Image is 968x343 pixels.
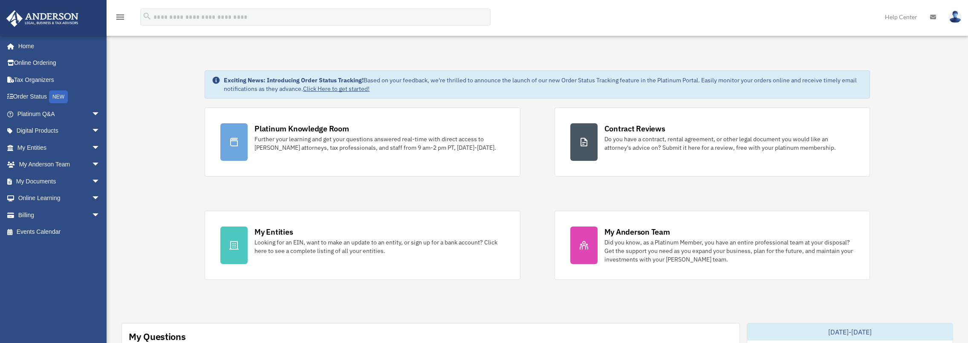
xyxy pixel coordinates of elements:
div: Contract Reviews [604,123,665,134]
a: Billingarrow_drop_down [6,206,113,224]
span: arrow_drop_down [92,139,109,157]
a: Platinum Q&Aarrow_drop_down [6,105,113,122]
a: Events Calendar [6,224,113,241]
i: search [142,12,152,21]
div: Do you have a contract, rental agreement, or other legal document you would like an attorney's ad... [604,135,854,152]
span: arrow_drop_down [92,173,109,190]
span: arrow_drop_down [92,190,109,207]
a: My Documentsarrow_drop_down [6,173,113,190]
a: My Anderson Team Did you know, as a Platinum Member, you have an entire professional team at your... [555,211,870,280]
div: Platinum Knowledge Room [254,123,349,134]
a: My Entitiesarrow_drop_down [6,139,113,156]
img: User Pic [949,11,962,23]
div: Further your learning and get your questions answered real-time with direct access to [PERSON_NAM... [254,135,504,152]
div: My Anderson Team [604,227,670,237]
a: Click Here to get started! [303,85,370,93]
a: Tax Organizers [6,71,113,88]
i: menu [115,12,125,22]
div: My Questions [129,330,186,343]
div: Did you know, as a Platinum Member, you have an entire professional team at your disposal? Get th... [604,238,854,264]
strong: Exciting News: Introducing Order Status Tracking! [224,76,364,84]
a: My Anderson Teamarrow_drop_down [6,156,113,173]
span: arrow_drop_down [92,206,109,224]
span: arrow_drop_down [92,105,109,123]
a: menu [115,15,125,22]
a: Home [6,38,109,55]
a: Digital Productsarrow_drop_down [6,122,113,140]
div: [DATE]-[DATE] [747,323,953,340]
a: Contract Reviews Do you have a contract, rental agreement, or other legal document you would like... [555,108,870,177]
a: Online Learningarrow_drop_down [6,190,113,207]
a: Platinum Knowledge Room Further your learning and get your questions answered real-time with dire... [205,108,520,177]
span: arrow_drop_down [92,156,109,174]
div: Based on your feedback, we're thrilled to announce the launch of our new Order Status Tracking fe... [224,76,863,93]
a: Order StatusNEW [6,88,113,106]
a: My Entities Looking for an EIN, want to make an update to an entity, or sign up for a bank accoun... [205,211,520,280]
div: Looking for an EIN, want to make an update to an entity, or sign up for a bank account? Click her... [254,238,504,255]
img: Anderson Advisors Platinum Portal [4,10,81,27]
span: arrow_drop_down [92,122,109,140]
div: NEW [49,90,68,103]
div: My Entities [254,227,293,237]
a: Online Ordering [6,55,113,72]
